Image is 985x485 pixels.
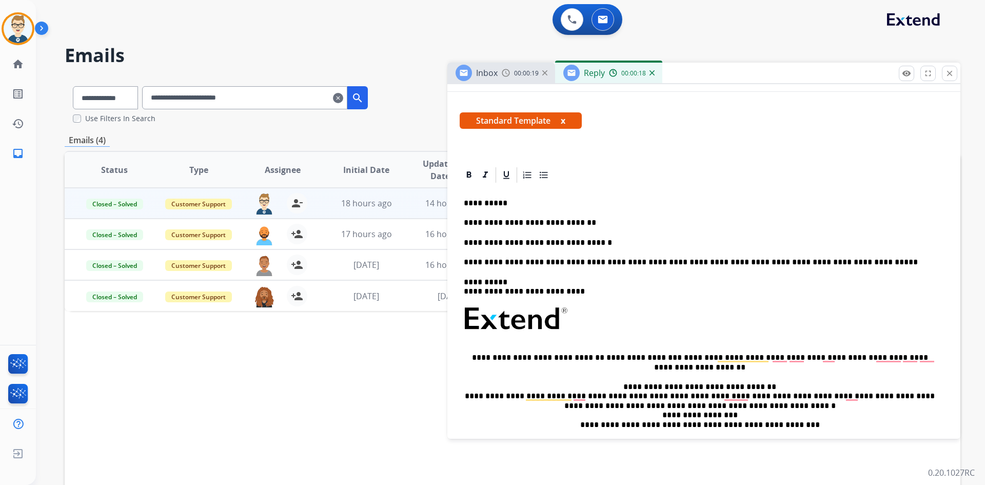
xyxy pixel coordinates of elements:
mat-icon: search [351,92,364,104]
span: 00:00:19 [514,69,539,77]
div: Underline [499,167,514,183]
span: Updated Date [417,158,464,182]
span: [DATE] [353,290,379,302]
button: x [561,114,565,127]
span: Closed – Solved [86,292,143,302]
span: Type [189,164,208,176]
mat-icon: clear [333,92,343,104]
div: Ordered List [520,167,535,183]
span: [DATE] [438,290,463,302]
span: 14 hours ago [425,198,476,209]
mat-icon: remove_red_eye [902,69,911,78]
span: 00:00:18 [621,69,646,77]
span: Closed – Solved [86,229,143,240]
span: Standard Template [460,112,582,129]
img: avatar [4,14,32,43]
span: 17 hours ago [341,228,392,240]
span: 16 hours ago [425,228,476,240]
span: [DATE] [353,259,379,270]
mat-icon: home [12,58,24,70]
span: 18 hours ago [341,198,392,209]
span: Customer Support [165,260,232,271]
mat-icon: inbox [12,147,24,160]
span: Closed – Solved [86,260,143,271]
div: Bold [461,167,477,183]
mat-icon: history [12,118,24,130]
img: agent-avatar [254,286,274,307]
mat-icon: close [945,69,954,78]
mat-icon: fullscreen [923,69,933,78]
span: Closed – Solved [86,199,143,209]
span: Customer Support [165,229,232,240]
span: 16 hours ago [425,259,476,270]
span: Inbox [476,67,498,79]
mat-icon: list_alt [12,88,24,100]
mat-icon: person_add [291,228,303,240]
p: 0.20.1027RC [928,467,975,479]
span: Customer Support [165,199,232,209]
span: Reply [584,67,605,79]
mat-icon: person_add [291,290,303,302]
span: Initial Date [343,164,389,176]
mat-icon: person_add [291,259,303,271]
div: Bullet List [536,167,551,183]
span: Assignee [265,164,301,176]
img: agent-avatar [254,193,274,215]
span: Customer Support [165,292,232,302]
p: Emails (4) [65,134,110,147]
label: Use Filters In Search [85,113,155,124]
mat-icon: person_remove [291,197,303,209]
h2: Emails [65,45,960,66]
span: Status [101,164,128,176]
img: agent-avatar [254,224,274,245]
img: agent-avatar [254,255,274,276]
div: Italic [478,167,493,183]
